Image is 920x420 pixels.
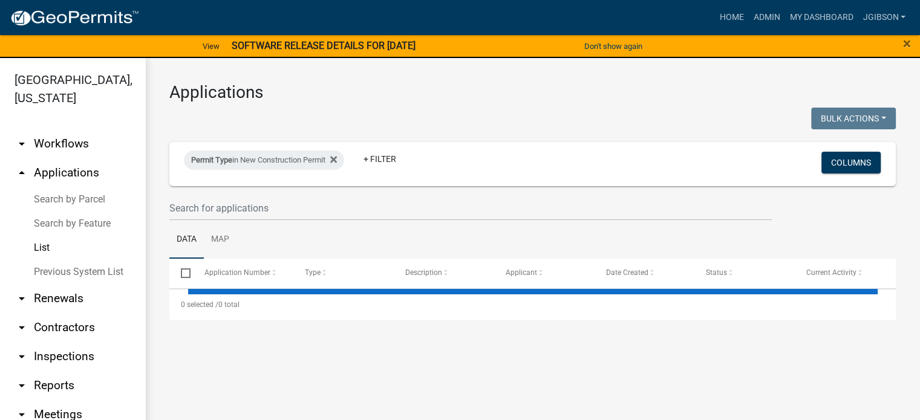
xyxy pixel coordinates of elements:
[594,259,694,288] datatable-header-cell: Date Created
[181,300,218,309] span: 0 selected /
[748,6,785,29] a: Admin
[811,108,896,129] button: Bulk Actions
[15,137,29,151] i: arrow_drop_down
[305,268,321,277] span: Type
[405,268,442,277] span: Description
[795,259,895,288] datatable-header-cell: Current Activity
[605,268,648,277] span: Date Created
[191,155,232,164] span: Permit Type
[192,259,293,288] datatable-header-cell: Application Number
[15,320,29,335] i: arrow_drop_down
[232,40,416,51] strong: SOFTWARE RELEASE DETAILS FOR [DATE]
[785,6,858,29] a: My Dashboard
[169,221,204,259] a: Data
[293,259,393,288] datatable-header-cell: Type
[169,196,772,221] input: Search for applications
[169,259,192,288] datatable-header-cell: Select
[505,268,537,277] span: Applicant
[198,36,224,56] a: View
[714,6,748,29] a: Home
[579,36,647,56] button: Don't show again
[903,35,911,52] span: ×
[821,152,881,173] button: Columns
[393,259,494,288] datatable-header-cell: Description
[806,268,856,277] span: Current Activity
[204,268,270,277] span: Application Number
[354,148,406,170] a: + Filter
[15,378,29,393] i: arrow_drop_down
[169,289,896,320] div: 0 total
[15,166,29,180] i: arrow_drop_up
[706,268,727,277] span: Status
[169,82,896,103] h3: Applications
[184,150,344,170] div: in New Construction Permit
[903,36,911,51] button: Close
[204,221,237,259] a: Map
[15,291,29,306] i: arrow_drop_down
[494,259,594,288] datatable-header-cell: Applicant
[858,6,910,29] a: jgibson
[15,349,29,364] i: arrow_drop_down
[694,259,795,288] datatable-header-cell: Status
